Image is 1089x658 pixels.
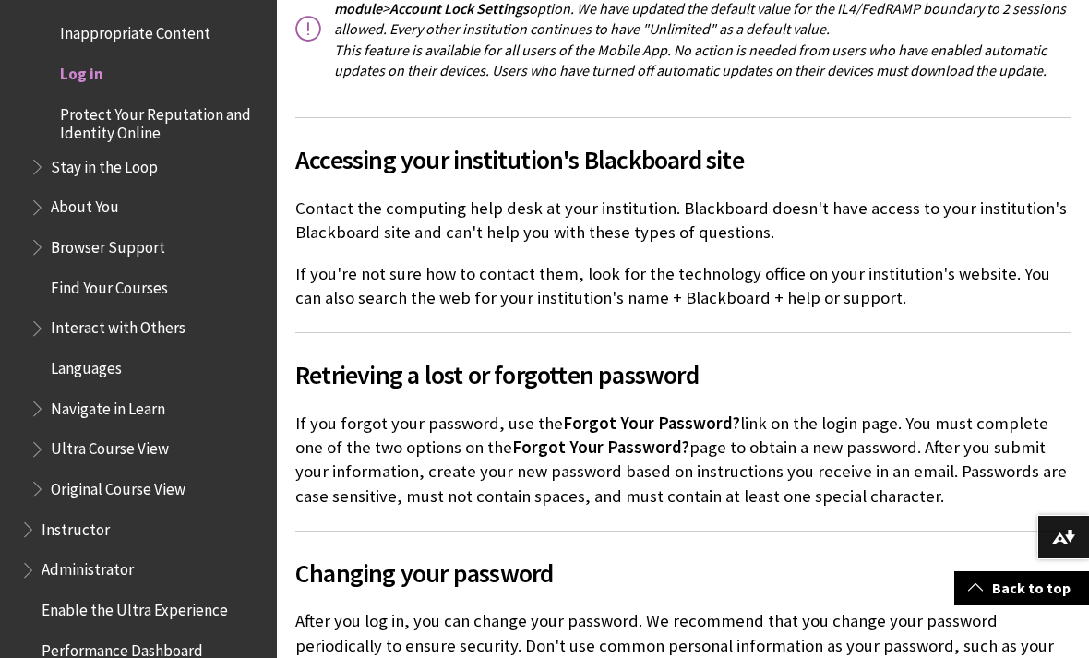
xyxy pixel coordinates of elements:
span: Forgot Your Password? [512,437,689,458]
span: Navigate in Learn [51,393,165,418]
span: Protect Your Reputation and Identity Online [60,99,264,142]
span: Administrator [42,555,134,580]
span: Find Your Courses [51,272,168,297]
span: Changing your password [295,554,1071,592]
p: If you forgot your password, use the link on the login page. You must complete one of the two opt... [295,412,1071,508]
span: Enable the Ultra Experience [42,594,228,619]
span: Log in [60,58,103,83]
p: If you're not sure how to contact them, look for the technology office on your institution's webs... [295,262,1071,310]
span: Original Course View [51,473,185,498]
span: Forgot Your Password? [563,413,740,434]
span: Ultra Course View [51,434,169,459]
span: Interact with Others [51,313,185,338]
span: Accessing your institution's Blackboard site [295,140,1071,179]
span: Inappropriate Content [60,18,210,43]
a: Back to top [954,571,1089,605]
span: Instructor [42,514,110,539]
span: Stay in the Loop [51,151,158,176]
span: Browser Support [51,232,165,257]
p: Contact the computing help desk at your institution. Blackboard doesn't have access to your insti... [295,197,1071,245]
span: About You [51,192,119,217]
span: Languages [51,353,122,377]
span: Retrieving a lost or forgotten password [295,355,1071,394]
